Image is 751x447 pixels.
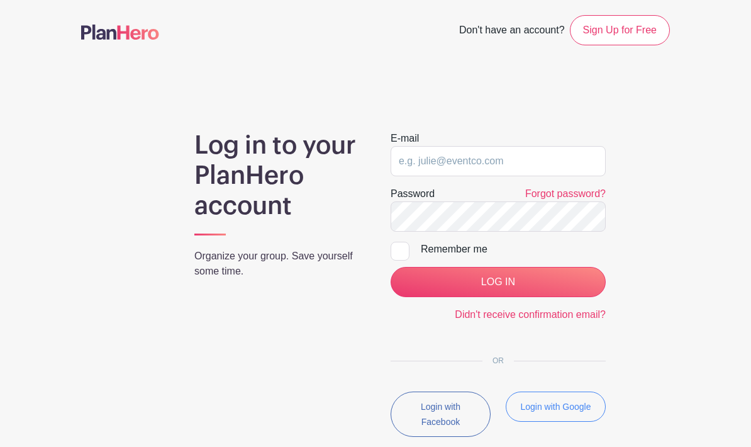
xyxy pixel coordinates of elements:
[455,309,606,320] a: Didn't receive confirmation email?
[520,402,591,412] small: Login with Google
[421,242,606,257] div: Remember me
[391,392,491,437] button: Login with Facebook
[421,402,460,427] small: Login with Facebook
[391,267,606,297] input: LOG IN
[482,356,514,365] span: OR
[570,15,670,45] a: Sign Up for Free
[391,131,419,146] label: E-mail
[194,131,360,222] h1: Log in to your PlanHero account
[391,186,435,201] label: Password
[525,188,606,199] a: Forgot password?
[506,392,606,422] button: Login with Google
[81,25,159,40] img: logo-507f7623f17ff9eddc593b1ce0a138ce2505c220e1c5a4e2b4648c50719b7d32.svg
[459,18,565,45] span: Don't have an account?
[194,249,360,279] p: Organize your group. Save yourself some time.
[391,146,606,176] input: e.g. julie@eventco.com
